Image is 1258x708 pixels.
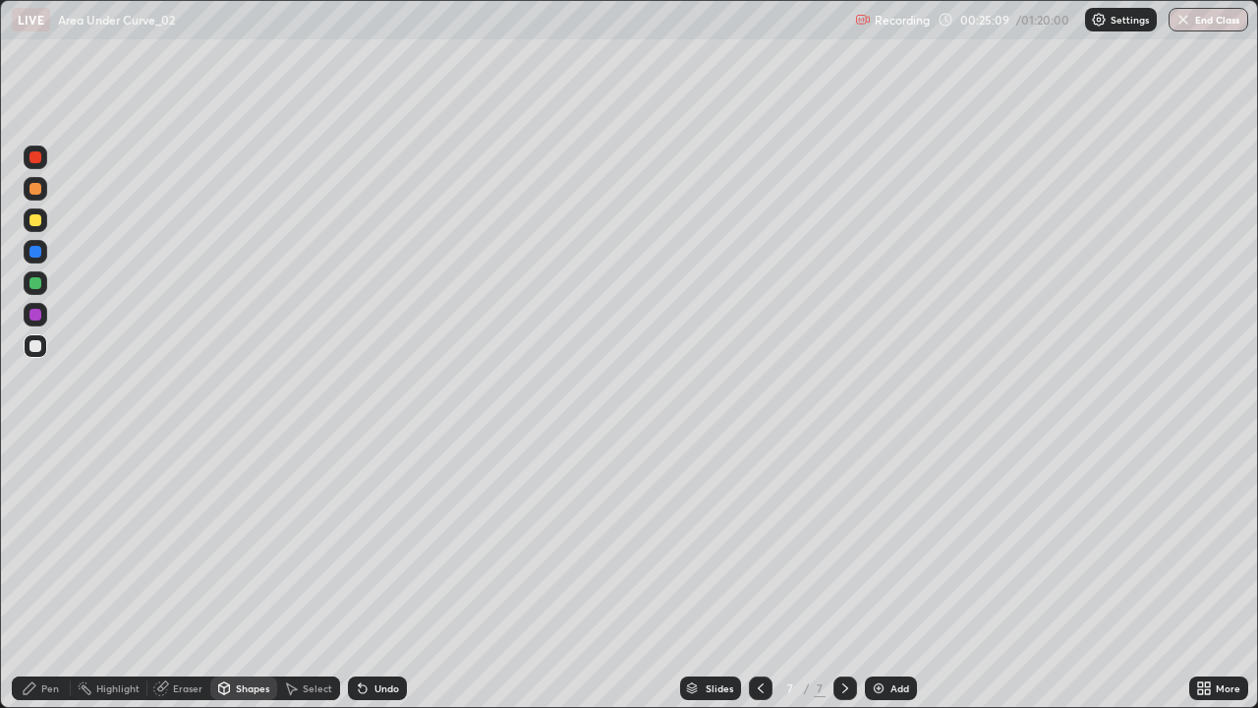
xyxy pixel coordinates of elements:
img: add-slide-button [871,680,886,696]
div: / [804,682,810,694]
div: 7 [780,682,800,694]
img: recording.375f2c34.svg [855,12,871,28]
div: Select [303,683,332,693]
div: Highlight [96,683,140,693]
img: end-class-cross [1175,12,1191,28]
div: Slides [706,683,733,693]
div: Undo [374,683,399,693]
p: LIVE [18,12,44,28]
p: Area Under Curve_02 [58,12,175,28]
img: class-settings-icons [1091,12,1107,28]
div: Shapes [236,683,269,693]
div: Add [890,683,909,693]
p: Recording [875,13,930,28]
p: Settings [1111,15,1149,25]
div: More [1216,683,1240,693]
div: Eraser [173,683,202,693]
div: 7 [814,679,826,697]
button: End Class [1169,8,1248,31]
div: Pen [41,683,59,693]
